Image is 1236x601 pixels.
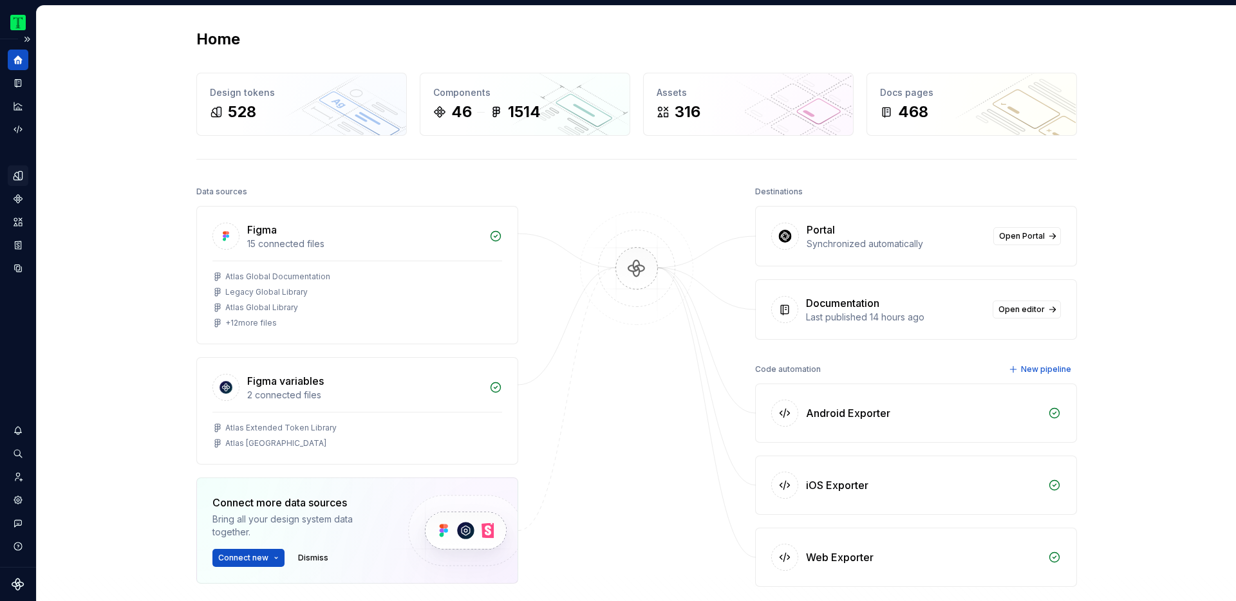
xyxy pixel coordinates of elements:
span: Connect new [218,553,268,563]
div: Synchronized automatically [807,237,986,250]
button: Notifications [8,420,28,441]
div: Legacy Global Library [225,287,308,297]
button: Expand sidebar [18,30,36,48]
div: Docs pages [880,86,1063,99]
div: Design tokens [210,86,393,99]
a: Open editor [993,300,1061,319]
h2: Home [196,29,240,50]
button: Contact support [8,513,28,533]
a: Code automation [8,119,28,140]
a: Components [8,189,28,209]
div: Destinations [755,183,803,201]
button: New pipeline [1005,360,1077,378]
svg: Supernova Logo [12,578,24,591]
div: Web Exporter [806,550,874,565]
div: Android Exporter [806,405,890,421]
div: 2 connected files [247,389,482,402]
div: Components [433,86,617,99]
span: Open editor [998,304,1045,315]
span: Open Portal [999,231,1045,241]
div: Figma [247,222,277,237]
a: Invite team [8,467,28,487]
a: Docs pages468 [866,73,1077,136]
a: Figma variables2 connected filesAtlas Extended Token LibraryAtlas [GEOGRAPHIC_DATA] [196,357,518,465]
a: Home [8,50,28,70]
button: Dismiss [292,549,334,567]
img: 0ed0e8b8-9446-497d-bad0-376821b19aa5.png [10,15,26,30]
div: 528 [228,102,256,122]
div: Atlas [GEOGRAPHIC_DATA] [225,438,326,448]
div: Code automation [755,360,821,378]
div: 468 [898,102,928,122]
div: Atlas Global Documentation [225,272,330,282]
div: Atlas Global Library [225,302,298,313]
div: 316 [675,102,700,122]
a: Design tokens [8,165,28,186]
div: Connect more data sources [212,495,386,510]
span: New pipeline [1021,364,1071,374]
a: Components461514 [420,73,630,136]
a: Settings [8,490,28,510]
div: Bring all your design system data together. [212,513,386,539]
a: Design tokens528 [196,73,407,136]
button: Connect new [212,549,285,567]
a: Analytics [8,96,28,116]
div: Figma variables [247,373,324,389]
div: Last published 14 hours ago [806,311,985,324]
div: Atlas Extended Token Library [225,423,337,433]
a: Documentation [8,73,28,93]
a: Assets316 [643,73,854,136]
div: 15 connected files [247,237,482,250]
a: Assets [8,212,28,232]
div: Assets [657,86,840,99]
button: Search ⌘K [8,443,28,464]
div: iOS Exporter [806,477,868,493]
span: Dismiss [298,553,328,563]
a: Open Portal [993,227,1061,245]
div: + 12 more files [225,318,277,328]
div: 1514 [508,102,541,122]
div: Documentation [806,295,879,311]
div: 46 [451,102,472,122]
a: Figma15 connected filesAtlas Global DocumentationLegacy Global LibraryAtlas Global Library+12more... [196,206,518,344]
a: Storybook stories [8,235,28,255]
div: Data sources [196,183,247,201]
div: Portal [807,222,835,237]
a: Data sources [8,258,28,279]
